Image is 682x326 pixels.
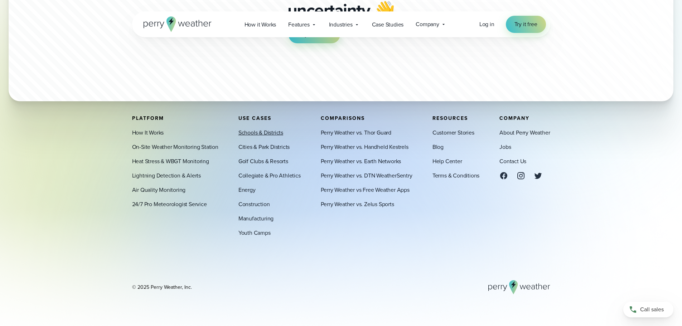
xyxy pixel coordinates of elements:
[321,115,365,122] span: Comparisons
[238,157,288,166] a: Golf Clubs & Resorts
[321,157,401,166] a: Perry Weather vs. Earth Networks
[623,302,673,317] a: Call sales
[416,20,439,29] span: Company
[432,115,468,122] span: Resources
[432,143,444,151] a: Blog
[288,20,309,29] span: Features
[514,20,537,29] span: Try it free
[132,200,207,209] a: 24/7 Pro Meteorologist Service
[506,16,546,33] a: Try it free
[132,284,192,291] div: © 2025 Perry Weather, Inc.
[372,20,404,29] span: Case Studies
[432,157,462,166] a: Help Center
[245,20,276,29] span: How it Works
[329,20,353,29] span: Industries
[132,143,218,151] a: On-Site Weather Monitoring Station
[238,214,274,223] a: Manufacturing
[132,115,164,122] span: Platform
[366,17,410,32] a: Case Studies
[479,20,494,29] a: Log in
[132,171,201,180] a: Lightning Detection & Alerts
[132,186,186,194] a: Air Quality Monitoring
[432,128,474,137] a: Customer Stories
[321,186,410,194] a: Perry Weather vs Free Weather Apps
[132,128,164,137] a: How It Works
[321,171,412,180] a: Perry Weather vs. DTN WeatherSentry
[321,143,408,151] a: Perry Weather vs. Handheld Kestrels
[432,171,479,180] a: Terms & Conditions
[321,200,394,209] a: Perry Weather vs. Zelus Sports
[499,128,550,137] a: About Perry Weather
[238,229,271,237] a: Youth Camps
[238,200,270,209] a: Construction
[499,115,529,122] span: Company
[238,186,256,194] a: Energy
[132,157,209,166] a: Heat Stress & WBGT Monitoring
[238,17,282,32] a: How it Works
[321,128,391,137] a: Perry Weather vs. Thor Guard
[479,20,494,28] span: Log in
[238,143,290,151] a: Cities & Park Districts
[238,115,271,122] span: Use Cases
[640,305,664,314] span: Call sales
[238,171,301,180] a: Collegiate & Pro Athletics
[499,143,511,151] a: Jobs
[238,128,283,137] a: Schools & Districts
[499,157,526,166] a: Contact Us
